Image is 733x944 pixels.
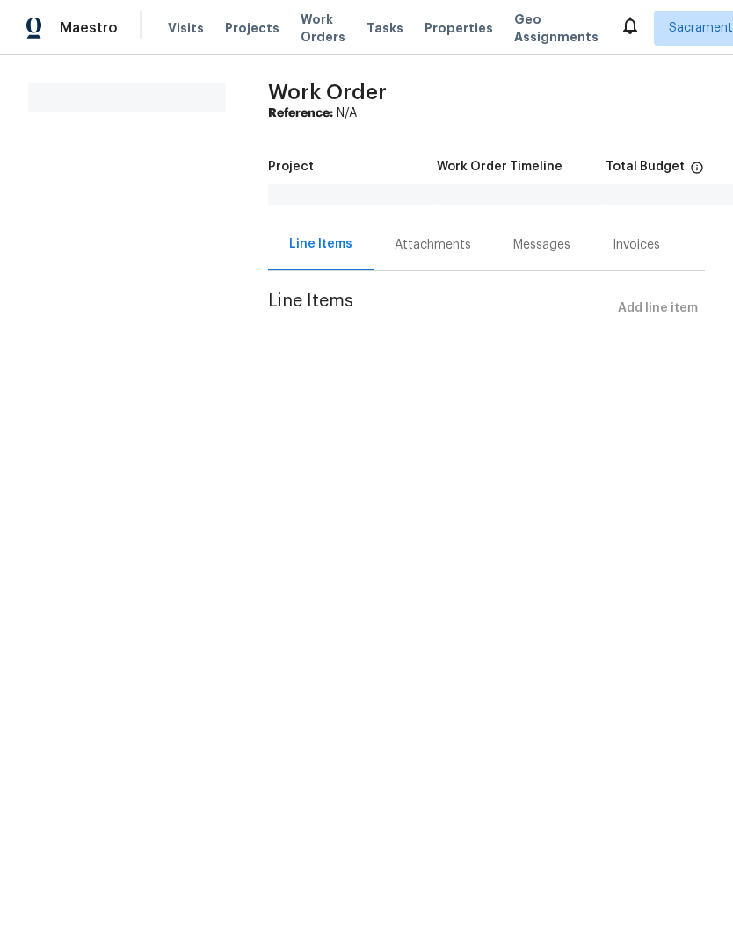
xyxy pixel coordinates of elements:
[168,19,204,37] span: Visits
[613,236,660,254] div: Invoices
[514,11,599,46] span: Geo Assignments
[225,19,279,37] span: Projects
[690,161,704,184] span: The total cost of line items that have been proposed by Opendoor. This sum includes line items th...
[268,292,611,325] span: Line Items
[366,22,403,34] span: Tasks
[301,11,345,46] span: Work Orders
[606,161,685,173] h5: Total Budget
[268,161,314,173] h5: Project
[425,19,493,37] span: Properties
[268,82,387,103] span: Work Order
[268,107,333,119] b: Reference:
[60,19,118,37] span: Maestro
[513,236,570,254] div: Messages
[437,161,562,173] h5: Work Order Timeline
[268,104,705,122] div: N/A
[289,235,352,253] div: Line Items
[395,236,471,254] div: Attachments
